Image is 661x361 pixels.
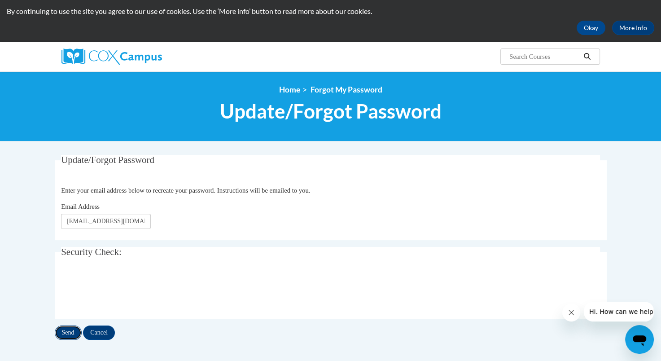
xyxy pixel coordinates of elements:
[61,187,310,194] span: Enter your email address below to recreate your password. Instructions will be emailed to you.
[279,85,300,94] a: Home
[5,6,73,13] span: Hi. How can we help?
[625,325,654,354] iframe: Button to launch messaging window
[61,154,154,165] span: Update/Forgot Password
[61,48,162,65] img: Cox Campus
[61,247,122,257] span: Security Check:
[311,85,382,94] span: Forgot My Password
[61,48,232,65] a: Cox Campus
[612,21,654,35] a: More Info
[55,326,82,340] input: Send
[584,302,654,321] iframe: Message from company
[61,203,100,210] span: Email Address
[220,99,442,123] span: Update/Forgot Password
[580,51,594,62] button: Search
[61,214,151,229] input: Email
[508,51,580,62] input: Search Courses
[577,21,605,35] button: Okay
[83,326,115,340] input: Cancel
[61,273,197,308] iframe: reCAPTCHA
[562,304,580,321] iframe: Close message
[7,6,654,16] p: By continuing to use the site you agree to our use of cookies. Use the ‘More info’ button to read...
